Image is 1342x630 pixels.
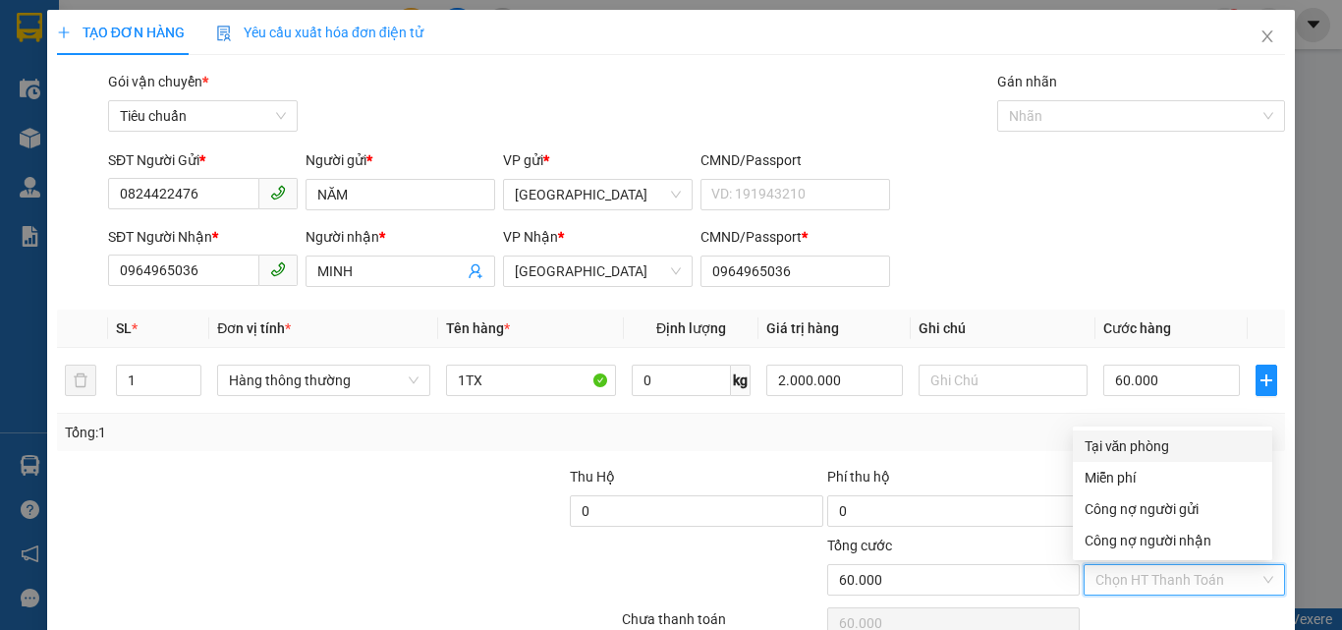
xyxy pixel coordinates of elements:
[700,226,890,248] div: CMND/Passport
[10,106,136,171] li: VP [GEOGRAPHIC_DATA]
[911,310,1096,348] th: Ghi chú
[1085,530,1260,551] div: Công nợ người nhận
[503,229,558,245] span: VP Nhận
[57,25,185,40] span: TẠO ĐƠN HÀNG
[1103,320,1171,336] span: Cước hàng
[656,320,726,336] span: Định lượng
[446,320,510,336] span: Tên hàng
[446,365,616,396] input: VD: Bàn, Ghế
[827,538,892,553] span: Tổng cước
[515,257,681,286] span: Đà Lạt
[10,10,285,84] li: Xe khách Mộc Thảo
[229,366,419,395] span: Hàng thông thường
[1256,365,1278,396] button: plus
[570,469,615,485] span: Thu Hộ
[1085,467,1260,488] div: Miễn phí
[10,10,79,79] img: logo.jpg
[216,26,232,41] img: icon
[1073,493,1272,525] div: Cước gửi hàng sẽ được ghi vào công nợ của người gửi
[1257,372,1277,388] span: plus
[503,149,693,171] div: VP gửi
[108,149,298,171] div: SĐT Người Gửi
[1073,525,1272,556] div: Cước gửi hàng sẽ được ghi vào công nợ của người nhận
[306,149,495,171] div: Người gửi
[731,365,751,396] span: kg
[116,320,132,336] span: SL
[270,261,286,277] span: phone
[270,185,286,200] span: phone
[57,26,71,39] span: plus
[919,365,1089,396] input: Ghi Chú
[468,263,483,279] span: user-add
[65,365,96,396] button: delete
[136,106,261,171] li: VP [GEOGRAPHIC_DATA]
[1085,498,1260,520] div: Công nợ người gửi
[306,226,495,248] div: Người nhận
[217,320,291,336] span: Đơn vị tính
[65,422,520,443] div: Tổng: 1
[108,226,298,248] div: SĐT Người Nhận
[1085,435,1260,457] div: Tại văn phòng
[766,365,902,396] input: 0
[216,25,423,40] span: Yêu cầu xuất hóa đơn điện tử
[120,101,286,131] span: Tiêu chuẩn
[1259,29,1275,44] span: close
[515,180,681,209] span: Phú Lâm
[108,74,208,89] span: Gói vận chuyển
[766,320,839,336] span: Giá trị hàng
[700,149,890,171] div: CMND/Passport
[827,466,1080,495] div: Phí thu hộ
[1240,10,1295,65] button: Close
[997,74,1057,89] label: Gán nhãn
